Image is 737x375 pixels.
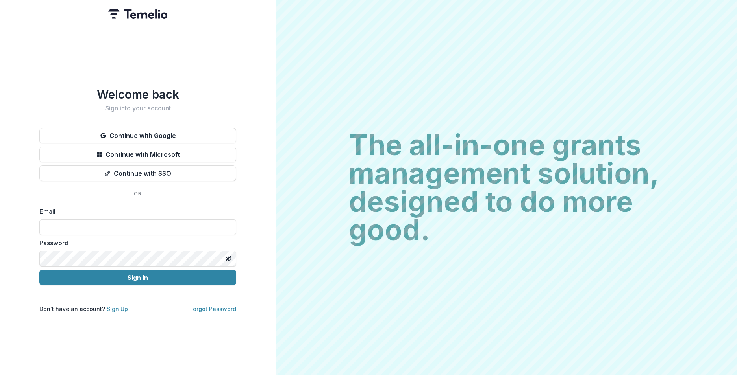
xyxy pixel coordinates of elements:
button: Sign In [39,270,236,285]
label: Password [39,238,231,248]
button: Continue with SSO [39,165,236,181]
button: Continue with Microsoft [39,147,236,162]
h1: Welcome back [39,87,236,101]
h2: Sign into your account [39,105,236,112]
p: Don't have an account? [39,305,128,313]
button: Continue with Google [39,128,236,143]
button: Toggle password visibility [222,252,235,265]
label: Email [39,207,231,216]
a: Sign Up [107,305,128,312]
a: Forgot Password [190,305,236,312]
img: Temelio [108,9,167,19]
